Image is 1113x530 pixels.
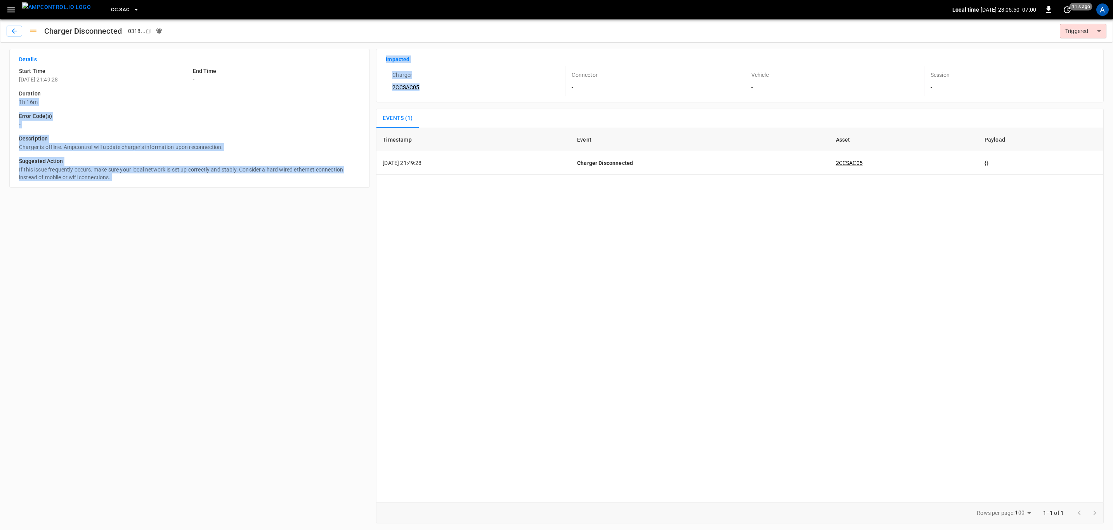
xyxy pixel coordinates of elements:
p: - [19,121,360,128]
div: - [745,66,915,96]
div: Notifications sent [156,28,163,35]
th: Asset [830,128,978,151]
span: 11 s ago [1070,3,1092,10]
p: [DATE] 23:05:50 -07:00 [981,6,1036,14]
table: sessions table [376,128,1103,175]
p: 1h 16m [19,98,360,106]
p: Connector [572,71,597,79]
p: Impacted [386,55,1094,63]
h1: Charger Disconnected [44,25,122,37]
button: set refresh interval [1061,3,1073,16]
h6: Description [19,135,360,143]
div: - [565,66,735,96]
td: [DATE] 21:49:28 [376,151,571,175]
a: 2CCSAC05 [392,84,419,90]
img: ampcontrol.io logo [22,2,91,12]
span: CC.SAC [111,5,129,14]
p: Charger [392,71,412,79]
p: If this issue frequently occurs, make sure your local network is set up correctly and stably. Con... [19,166,360,181]
p: Charger Disconnected [577,159,823,167]
th: Timestamp [376,128,571,151]
h6: End Time [193,67,361,76]
p: Local time [952,6,979,14]
div: profile-icon [1096,3,1109,16]
h6: Start Time [19,67,187,76]
p: Session [931,71,950,79]
th: Event [571,128,829,151]
p: Rows per page: [977,509,1014,517]
a: 2CCSAC05 [836,160,863,166]
div: copy [145,27,153,35]
p: [DATE] 21:49:28 [19,76,187,83]
div: sessions table [376,128,1104,502]
p: 1–1 of 1 [1043,509,1064,517]
h6: Suggested Action [19,157,360,166]
td: {} [978,151,1103,175]
div: 100 [1015,507,1033,518]
h6: Error Code(s) [19,112,360,121]
h6: Duration [19,90,360,98]
div: Triggered [1060,24,1106,38]
p: - [193,76,361,83]
button: Events (1) [376,109,419,128]
p: Vehicle [751,71,769,79]
th: Payload [978,128,1103,151]
button: CC.SAC [108,2,142,17]
div: - [924,66,1094,96]
p: Charger is offline. Ampcontrol will update charger's information upon reconnection. [19,143,360,151]
div: 0318 ... [128,27,146,35]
